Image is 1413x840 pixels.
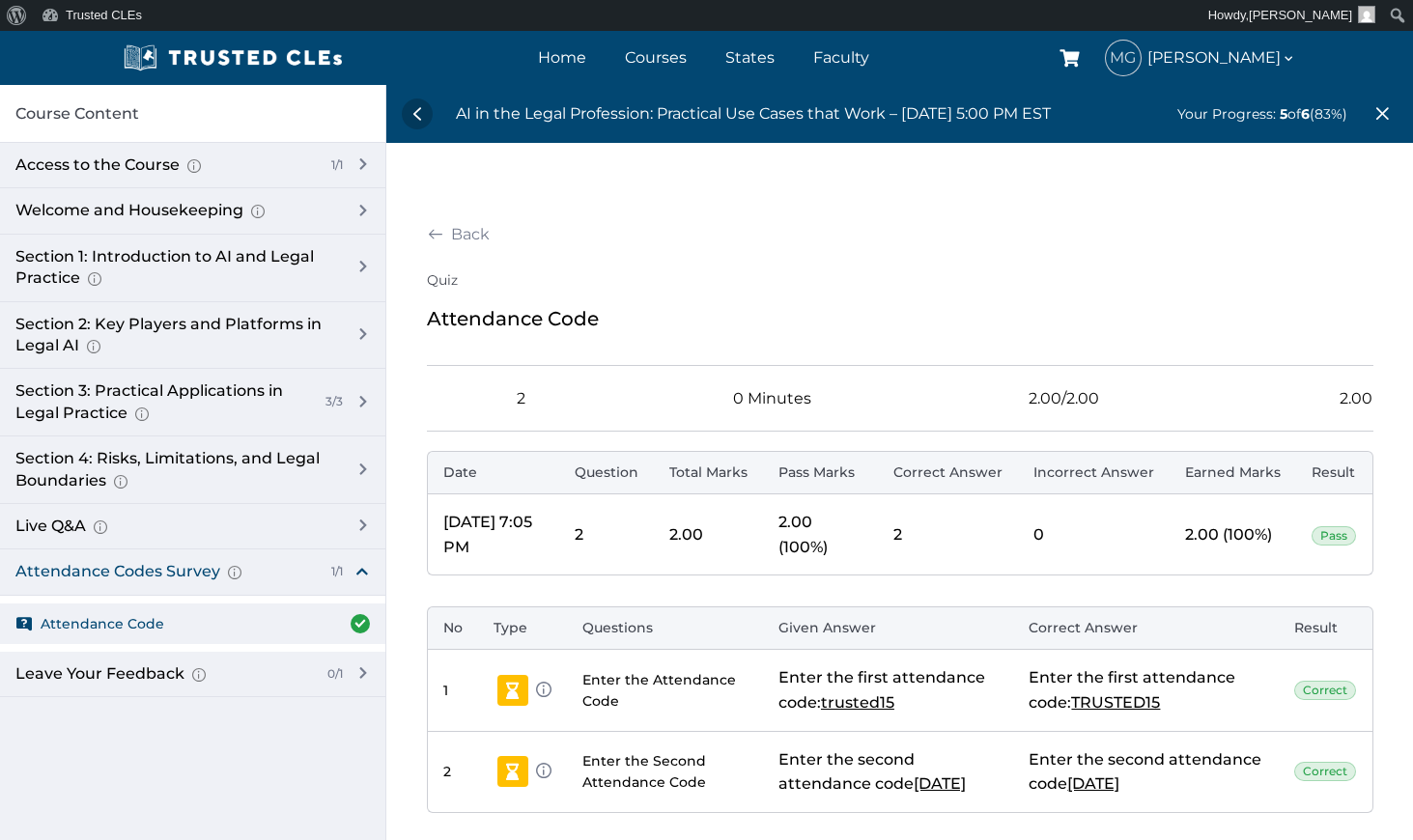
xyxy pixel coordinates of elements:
[1029,385,1099,411] span: 2.00/2.00
[778,665,999,714] div: Enter the first attendance code:
[427,303,1373,334] div: Attendance Code
[620,43,692,71] a: Courses
[15,246,335,290] div: Section 1: Introduction to AI and Legal Practice
[1294,681,1356,700] span: Correct
[1018,494,1170,575] td: 0
[1340,385,1372,411] span: 2.00
[320,666,343,683] div: 0/1
[478,606,567,650] th: Type
[645,385,811,411] div: Quiz Time:
[456,101,1051,126] div: AI in the Legal Profession: Practical Use Cases that Work – [DATE] 5:00 PM EST
[427,385,525,411] div: Questions:
[1147,44,1296,70] span: [PERSON_NAME]
[427,269,1373,291] div: Quiz
[559,451,654,494] th: Question
[15,448,335,491] div: Section 4: Risks, Limitations, and Legal Boundaries
[15,663,312,685] div: Leave Your Feedback
[763,451,878,494] th: Pass Marks
[931,385,1099,411] div: Total Marks:
[443,763,451,780] span: 2
[15,380,310,424] div: Section 3: Practical Applications in Legal Practice
[533,43,591,71] a: Home
[763,606,1014,650] th: Given Answer
[1067,774,1119,793] span: [DATE]
[654,494,763,575] td: 2.00
[427,223,491,246] a: Back
[318,394,343,410] div: 3/3
[15,154,316,176] div: Access to the Course
[1071,693,1160,712] span: TRUSTED15
[1106,41,1141,75] span: MG
[878,451,1018,494] th: Correct Answer
[821,693,894,712] span: trusted15
[654,451,763,494] th: Total Marks
[1301,105,1310,123] span: 6
[1170,494,1296,575] td: 2.00 (100%)
[1029,747,1263,797] div: Enter the second attendance code
[1170,451,1296,494] th: Earned Marks
[914,774,966,793] span: [DATE]
[778,747,999,797] div: Enter the second attendance code
[808,43,874,71] a: Faculty
[1280,105,1287,123] span: 5
[15,200,335,221] div: Welcome and Housekeeping
[324,564,343,580] div: 1/1
[1177,103,1347,125] div: of (83%)
[582,669,748,713] span: Enter the Attendance Code
[427,606,478,650] th: No
[878,494,1018,575] td: 2
[15,101,139,126] span: Course Content
[1249,8,1352,22] span: [PERSON_NAME]
[443,682,448,699] span: 1
[1296,451,1372,494] th: Result
[567,606,763,650] th: Questions
[118,43,349,72] img: Trusted CLEs
[324,157,343,174] div: 1/1
[1018,451,1170,494] th: Incorrect Answer
[1294,762,1356,781] span: Correct
[41,613,164,634] span: Attendance Code
[15,561,316,582] div: Attendance Codes Survey
[427,451,560,494] th: Date
[1029,665,1263,714] div: Enter the first attendance code:
[559,494,654,575] td: 2
[1177,105,1276,123] span: Your Progress:
[582,750,748,794] span: Enter the Second Attendance Code
[1013,606,1279,650] th: Correct Answer
[763,494,878,575] td: 2.00 (100%)
[733,385,811,411] span: 0 Minutes
[427,494,560,575] td: [DATE] 7:05 PM
[721,43,779,71] a: States
[15,516,335,537] div: Live Q&A
[1219,385,1372,411] div: Passing Marks:
[517,385,525,411] span: 2
[15,314,335,357] div: Section 2: Key Players and Platforms in Legal AI
[1312,526,1356,546] span: Pass
[1279,606,1372,650] th: Result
